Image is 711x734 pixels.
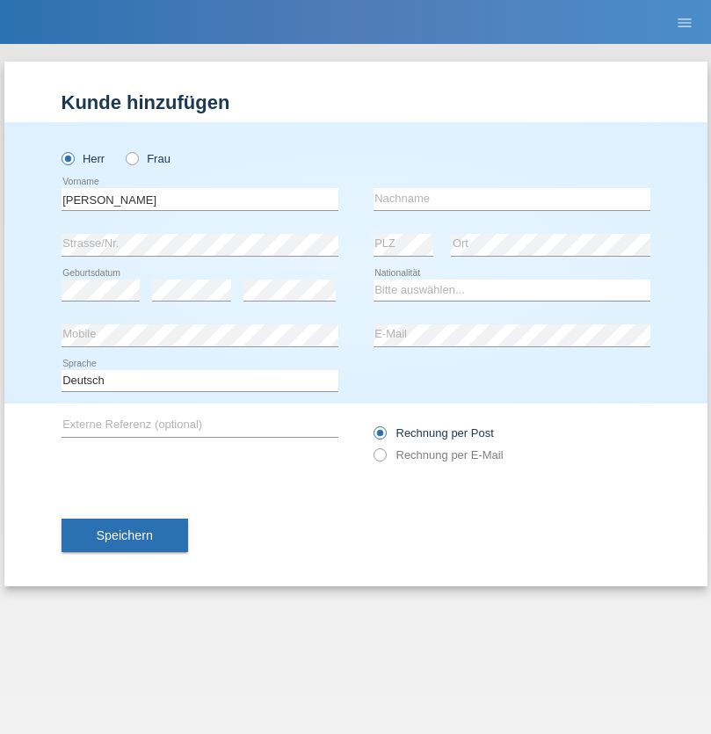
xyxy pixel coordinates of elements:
[62,152,73,164] input: Herr
[97,528,153,542] span: Speichern
[374,448,504,461] label: Rechnung per E-Mail
[126,152,170,165] label: Frau
[374,426,494,440] label: Rechnung per Post
[62,152,105,165] label: Herr
[374,426,385,448] input: Rechnung per Post
[62,519,188,552] button: Speichern
[676,14,693,32] i: menu
[62,91,650,113] h1: Kunde hinzufügen
[374,448,385,470] input: Rechnung per E-Mail
[126,152,137,164] input: Frau
[667,17,702,27] a: menu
